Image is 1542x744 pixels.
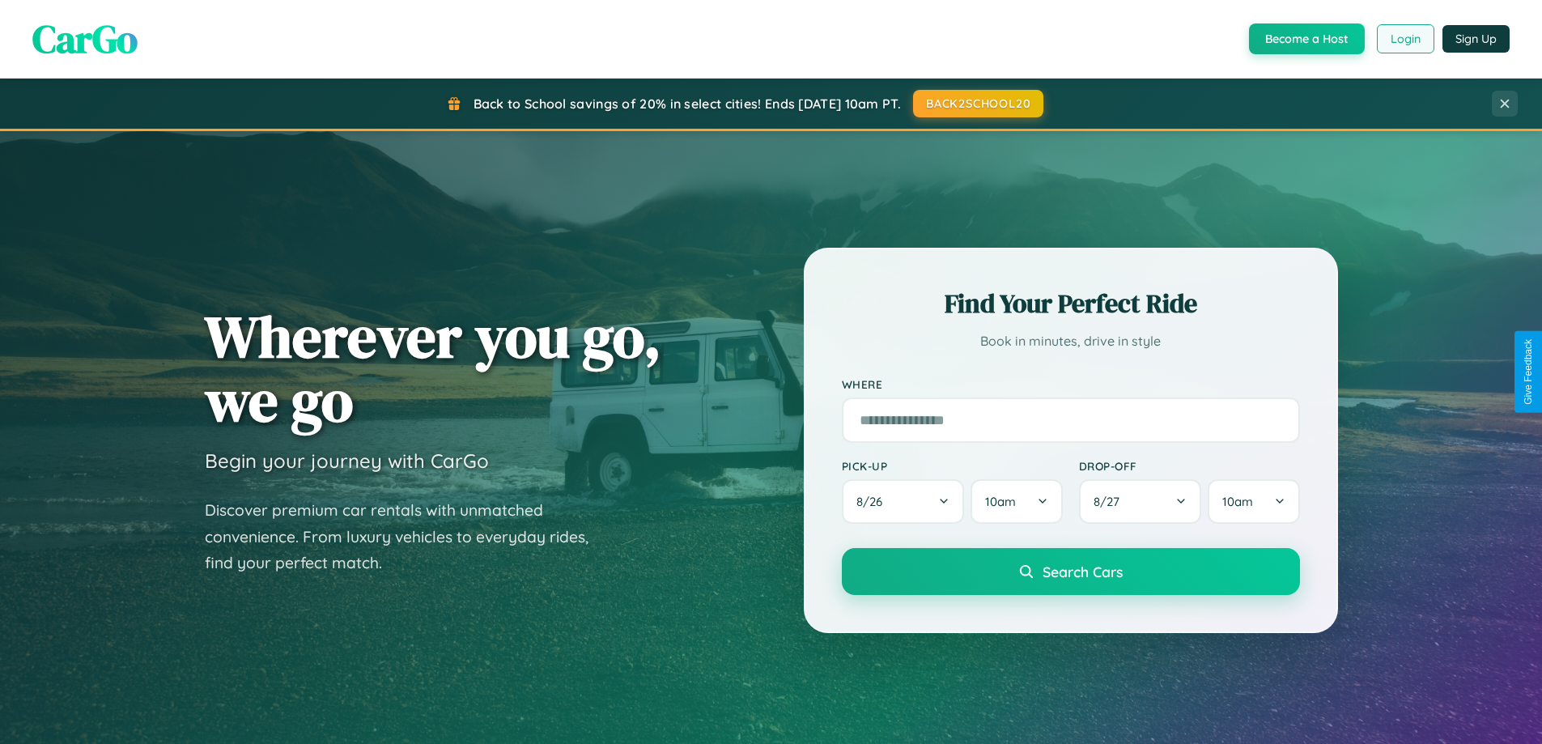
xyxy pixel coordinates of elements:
button: 10am [971,479,1062,524]
button: 10am [1208,479,1299,524]
button: 8/26 [842,479,965,524]
span: 8 / 27 [1094,494,1128,509]
span: 10am [1222,494,1253,509]
span: Back to School savings of 20% in select cities! Ends [DATE] 10am PT. [474,96,901,112]
h1: Wherever you go, we go [205,304,661,432]
label: Where [842,377,1300,391]
span: 8 / 26 [856,494,890,509]
button: Become a Host [1249,23,1365,54]
label: Pick-up [842,459,1063,473]
h2: Find Your Perfect Ride [842,286,1300,321]
div: Give Feedback [1523,339,1534,405]
h3: Begin your journey with CarGo [205,449,489,473]
button: 8/27 [1079,479,1202,524]
button: Login [1377,24,1434,53]
p: Book in minutes, drive in style [842,329,1300,353]
p: Discover premium car rentals with unmatched convenience. From luxury vehicles to everyday rides, ... [205,497,610,576]
span: CarGo [32,12,138,66]
span: 10am [985,494,1016,509]
button: BACK2SCHOOL20 [913,90,1043,117]
button: Search Cars [842,548,1300,595]
label: Drop-off [1079,459,1300,473]
span: Search Cars [1043,563,1123,580]
button: Sign Up [1442,25,1510,53]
